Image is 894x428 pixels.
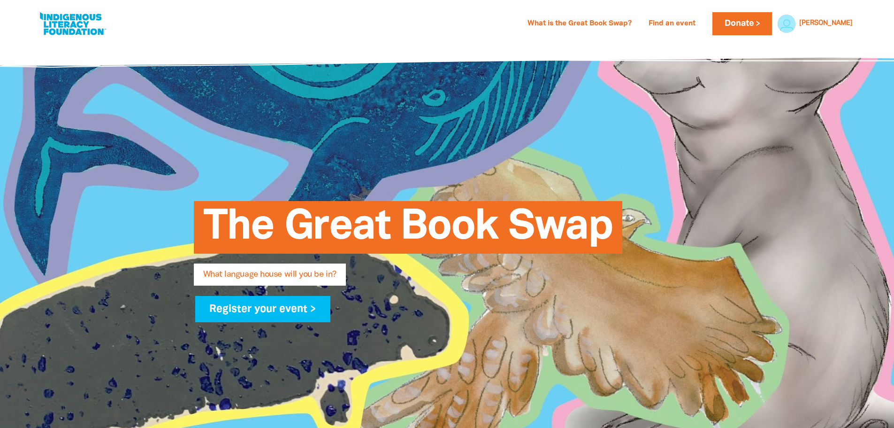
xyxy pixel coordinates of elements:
[195,296,331,322] a: Register your event >
[712,12,772,35] a: Donate
[203,208,613,254] span: The Great Book Swap
[643,16,701,31] a: Find an event
[522,16,637,31] a: What is the Great Book Swap?
[203,271,336,286] span: What language house will you be in?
